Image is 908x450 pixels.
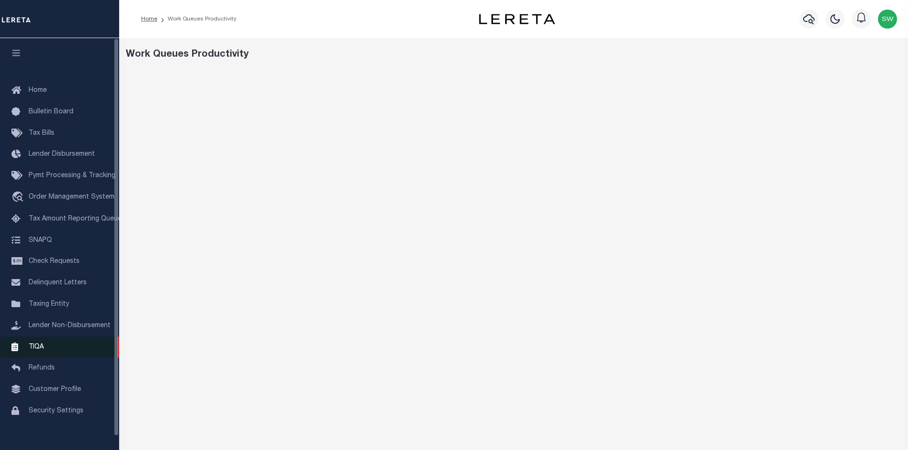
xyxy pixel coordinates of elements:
[29,280,87,286] span: Delinquent Letters
[29,301,69,308] span: Taxing Entity
[479,14,555,24] img: logo-dark.svg
[141,16,157,22] a: Home
[29,194,114,200] span: Order Management System
[29,151,95,158] span: Lender Disbursement
[29,258,80,265] span: Check Requests
[29,322,111,329] span: Lender Non-Disbursement
[29,87,47,94] span: Home
[878,10,897,29] img: svg+xml;base64,PHN2ZyB4bWxucz0iaHR0cDovL3d3dy53My5vcmcvMjAwMC9zdmciIHBvaW50ZXItZXZlbnRzPSJub25lIi...
[29,408,83,414] span: Security Settings
[126,48,902,62] div: Work Queues Productivity
[29,237,52,243] span: SNAPQ
[29,343,44,350] span: TIQA
[11,191,27,204] i: travel_explore
[29,365,55,371] span: Refunds
[29,109,73,115] span: Bulletin Board
[29,130,54,137] span: Tax Bills
[29,386,81,393] span: Customer Profile
[29,172,115,179] span: Pymt Processing & Tracking
[157,15,236,23] li: Work Queues Productivity
[29,216,122,222] span: Tax Amount Reporting Queue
